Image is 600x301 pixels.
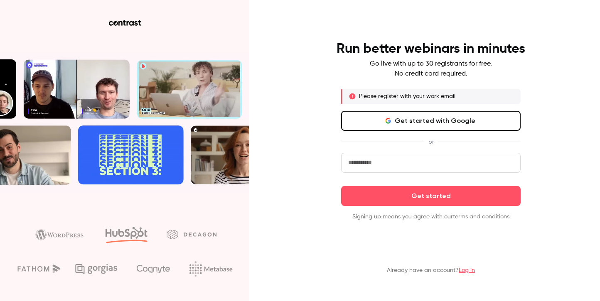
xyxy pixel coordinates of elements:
[387,266,475,274] p: Already have an account?
[424,137,438,146] span: or
[167,230,216,239] img: decagon
[341,186,521,206] button: Get started
[459,267,475,273] a: Log in
[341,213,521,221] p: Signing up means you agree with our
[453,214,509,220] a: terms and conditions
[370,59,492,79] p: Go live with up to 30 registrants for free. No credit card required.
[341,111,521,131] button: Get started with Google
[359,92,455,100] p: Please register with your work email
[337,41,525,57] h4: Run better webinars in minutes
